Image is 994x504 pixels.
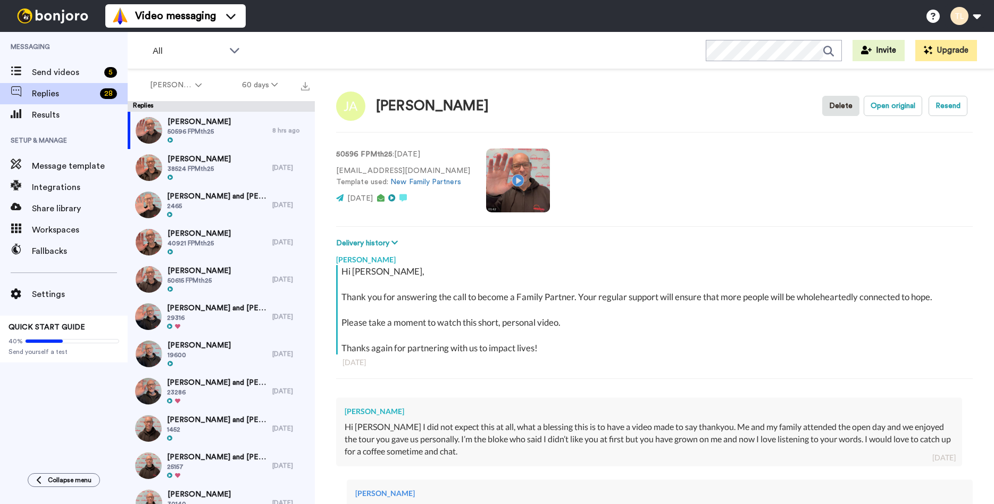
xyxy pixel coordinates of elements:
[336,237,401,249] button: Delivery history
[150,80,193,90] span: [PERSON_NAME]
[167,202,267,210] span: 2465
[167,425,267,434] span: 1452
[32,245,128,258] span: Fallbacks
[130,76,222,95] button: [PERSON_NAME]
[301,82,310,90] img: export.svg
[9,348,119,356] span: Send yourself a test
[128,373,315,410] a: [PERSON_NAME] and [PERSON_NAME]23286[DATE]
[167,313,267,322] span: 29316
[336,149,470,160] p: : [DATE]
[112,7,129,24] img: vm-color.svg
[168,276,231,285] span: 50615 FPMth25
[272,275,310,284] div: [DATE]
[272,238,310,246] div: [DATE]
[135,303,162,330] img: fcb26f74-b81b-4c98-baca-5e6747a3f069-thumb.jpg
[929,96,967,116] button: Resend
[136,266,162,293] img: 8ea457a1-920c-47dd-8437-1f84323572aa-thumb.jpg
[128,261,315,298] a: [PERSON_NAME]50615 FPMth25[DATE]
[100,88,117,99] div: 28
[135,452,162,479] img: 014c5695-5418-4ecc-a43e-9dffb7c47511-thumb.jpg
[136,154,162,181] img: 00fd8702-70f1-4904-90a2-4de5f43caa2d-thumb.jpg
[9,324,85,331] span: QUICK START GUIDE
[343,357,966,368] div: [DATE]
[32,160,128,172] span: Message template
[128,447,315,484] a: [PERSON_NAME] and [PERSON_NAME]25157[DATE]
[128,298,315,335] a: [PERSON_NAME] and [PERSON_NAME]29316[DATE]
[128,112,315,149] a: [PERSON_NAME]50596 FPMth258 hrs ago
[167,191,267,202] span: [PERSON_NAME] and [PERSON_NAME]
[167,377,267,388] span: [PERSON_NAME] and [PERSON_NAME]
[168,228,231,239] span: [PERSON_NAME]
[345,406,954,417] div: [PERSON_NAME]
[853,40,905,61] button: Invite
[272,163,310,172] div: [DATE]
[32,288,128,301] span: Settings
[167,452,267,462] span: [PERSON_NAME] and [PERSON_NAME]
[135,415,162,442] img: 67eaaa03-8391-4300-a044-b53d70590310-thumb.jpg
[272,201,310,209] div: [DATE]
[168,239,231,247] span: 40921 FPMth25
[341,265,970,354] div: Hi [PERSON_NAME], Thank you for answering the call to become a Family Partner. Your regular suppo...
[932,452,956,463] div: [DATE]
[128,149,315,186] a: [PERSON_NAME]38524 FPMth25[DATE]
[167,303,267,313] span: [PERSON_NAME] and [PERSON_NAME]
[48,476,91,484] span: Collapse menu
[168,127,231,136] span: 50596 FPMth25
[136,341,162,367] img: 640a1cbc-31f4-4891-ba67-83b1976c4b32-thumb.jpg
[272,461,310,470] div: [DATE]
[168,351,231,359] span: 19600
[347,195,373,202] span: [DATE]
[336,166,470,188] p: [EMAIL_ADDRESS][DOMAIN_NAME] Template used:
[864,96,922,116] button: Open original
[128,101,315,112] div: Replies
[822,96,859,116] button: Delete
[128,186,315,224] a: [PERSON_NAME] and [PERSON_NAME]2465[DATE]
[167,462,267,471] span: 25157
[376,98,489,114] div: [PERSON_NAME]
[355,488,964,499] div: [PERSON_NAME]
[135,192,162,218] img: afef39e1-91c1-402c-b32a-8930c1ebfacc-thumb.jpg
[128,224,315,261] a: [PERSON_NAME]40921 FPMth25[DATE]
[272,312,310,321] div: [DATE]
[336,249,973,265] div: [PERSON_NAME]
[168,340,231,351] span: [PERSON_NAME]
[168,154,231,164] span: [PERSON_NAME]
[167,388,267,396] span: 23286
[28,473,100,487] button: Collapse menu
[135,378,162,404] img: 6fea4af1-0799-4bfc-9325-7444e934ab2b-thumb.jpg
[272,350,310,358] div: [DATE]
[336,92,365,121] img: Image of Jeremy Allan
[222,76,298,95] button: 60 days
[128,335,315,373] a: [PERSON_NAME]19600[DATE]
[32,87,96,100] span: Replies
[32,66,100,79] span: Send videos
[32,202,128,215] span: Share library
[153,45,224,57] span: All
[32,181,128,194] span: Integrations
[136,117,162,144] img: 5cf3c04a-a0c8-49ca-a6d0-13430f245b70-thumb.jpg
[136,229,162,255] img: cad97315-8612-4700-a57c-6ed582392ec9-thumb.jpg
[272,424,310,433] div: [DATE]
[390,178,461,186] a: New Family Partners
[104,67,117,78] div: 5
[13,9,93,23] img: bj-logo-header-white.svg
[128,410,315,447] a: [PERSON_NAME] and [PERSON_NAME]1452[DATE]
[298,77,313,93] button: Export all results that match these filters now.
[168,266,231,276] span: [PERSON_NAME]
[168,489,231,500] span: [PERSON_NAME]
[32,109,128,121] span: Results
[168,164,231,173] span: 38524 FPMth25
[345,421,954,458] div: Hi [PERSON_NAME] I did not expect this at all, what a blessing this is to have a video made to sa...
[168,117,231,127] span: [PERSON_NAME]
[272,387,310,395] div: [DATE]
[32,224,128,236] span: Workspaces
[135,9,216,23] span: Video messaging
[272,126,310,135] div: 8 hrs ago
[167,415,267,425] span: [PERSON_NAME] and [PERSON_NAME]
[9,337,23,345] span: 40%
[915,40,977,61] button: Upgrade
[336,151,392,158] strong: 50596 FPMth25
